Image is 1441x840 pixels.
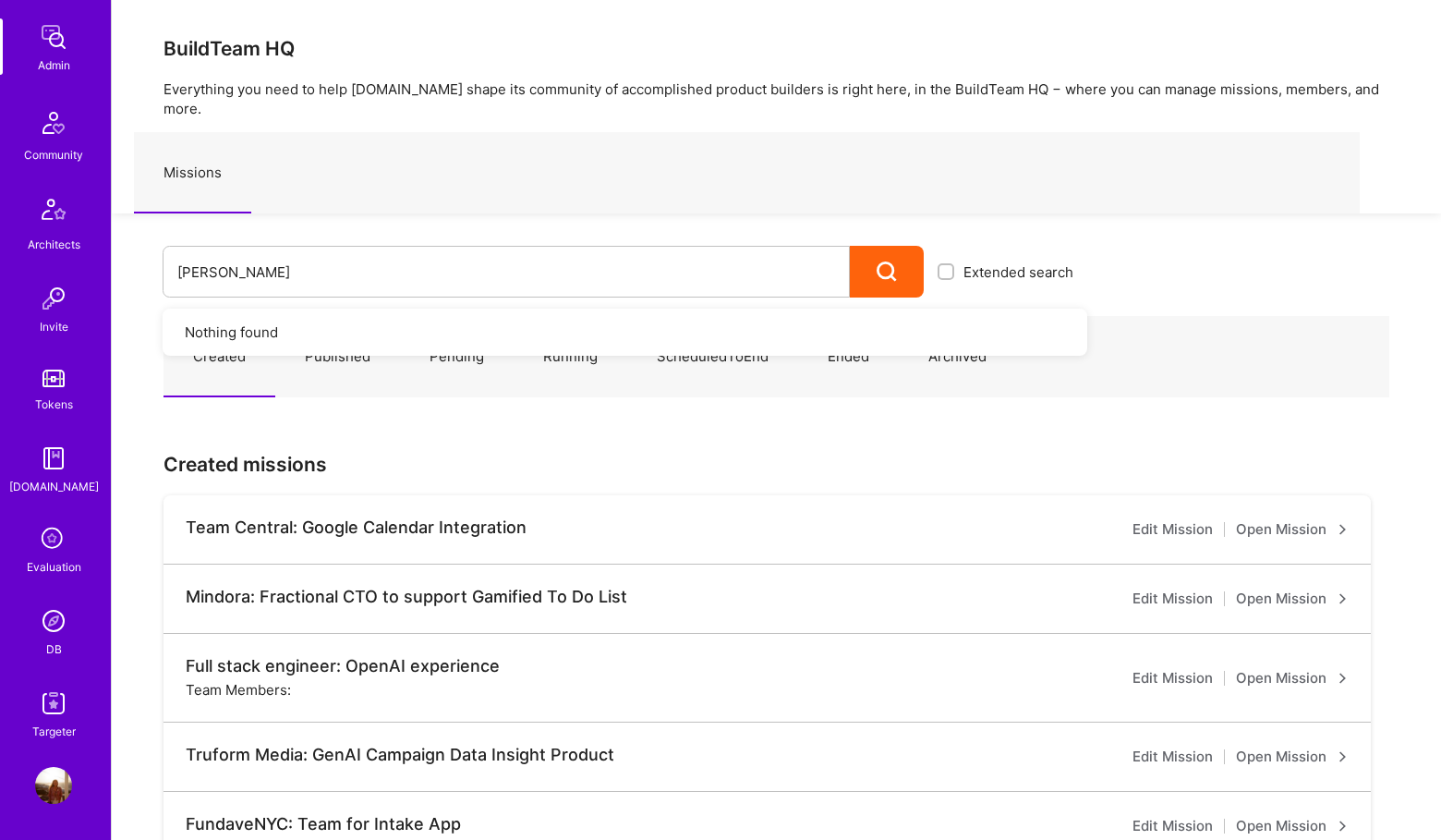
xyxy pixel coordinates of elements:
[1132,815,1213,837] a: Edit Mission
[275,317,400,397] a: Published
[35,440,72,477] img: guide book
[1338,524,1349,535] i: icon ArrowRight
[186,587,627,607] div: Mindora: Fractional CTO to support Gamified To Do List
[186,745,614,765] div: Truform Media: GenAI Campaign Data Insight Product
[1132,746,1213,768] a: Edit Mission
[798,317,899,397] a: Ended
[24,145,83,164] div: Community
[1132,518,1213,541] a: Edit Mission
[31,101,76,145] img: Community
[400,317,514,397] a: Pending
[1236,667,1349,689] a: Open Mission
[46,639,62,659] div: DB
[40,317,68,336] div: Invite
[1338,673,1349,684] i: icon ArrowRight
[31,190,76,235] img: Architects
[35,767,72,804] img: User Avatar
[27,557,81,577] div: Evaluation
[30,767,77,804] a: User Avatar
[35,685,72,722] img: Skill Targeter
[186,680,291,700] div: Team Members:
[28,235,80,254] div: Architects
[877,262,898,283] i: icon Search
[42,370,65,387] img: tokens
[1236,518,1349,541] a: Open Mission
[163,79,1389,118] p: Everything you need to help [DOMAIN_NAME] shape its community of accomplished product builders is...
[9,477,99,496] div: [DOMAIN_NAME]
[134,133,251,213] a: Missions
[1132,588,1213,610] a: Edit Mission
[1236,746,1349,768] a: Open Mission
[35,18,72,55] img: admin teamwork
[186,814,461,834] div: FundaveNYC: Team for Intake App
[1236,815,1349,837] a: Open Mission
[627,317,798,397] a: ScheduledToEnd
[899,317,1016,397] a: Archived
[1338,593,1349,604] i: icon ArrowRight
[1236,588,1349,610] a: Open Mission
[35,395,73,414] div: Tokens
[35,280,72,317] img: Invite
[177,249,835,296] input: What type of mission are you looking for?
[1338,821,1349,832] i: icon ArrowRight
[35,603,72,639] img: Admin Search
[163,317,275,397] a: Created
[163,37,1389,60] h3: BuildTeam HQ
[32,722,76,741] div: Targeter
[963,262,1073,282] span: Extended search
[1132,667,1213,689] a: Edit Mission
[38,55,70,75] div: Admin
[186,517,527,538] div: Team Central: Google Calendar Integration
[1338,751,1349,762] i: icon ArrowRight
[163,453,1389,476] h3: Created missions
[163,309,1087,356] div: Nothing found
[36,522,71,557] i: icon SelectionTeam
[514,317,627,397] a: Running
[186,656,500,676] div: Full stack engineer: OpenAI experience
